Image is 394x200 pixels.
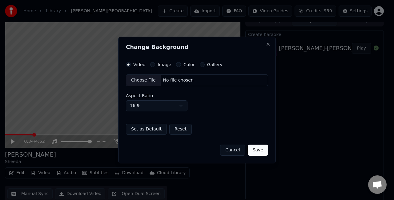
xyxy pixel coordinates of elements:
[207,62,223,67] label: Gallery
[133,62,145,67] label: Video
[126,75,161,86] div: Choose File
[126,44,268,50] h2: Change Background
[220,145,245,156] button: Cancel
[158,62,171,67] label: Image
[248,145,268,156] button: Save
[169,124,192,135] button: Reset
[161,77,196,83] div: No file chosen
[126,124,167,135] button: Set as Default
[183,62,195,67] label: Color
[126,94,268,98] label: Aspect Ratio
